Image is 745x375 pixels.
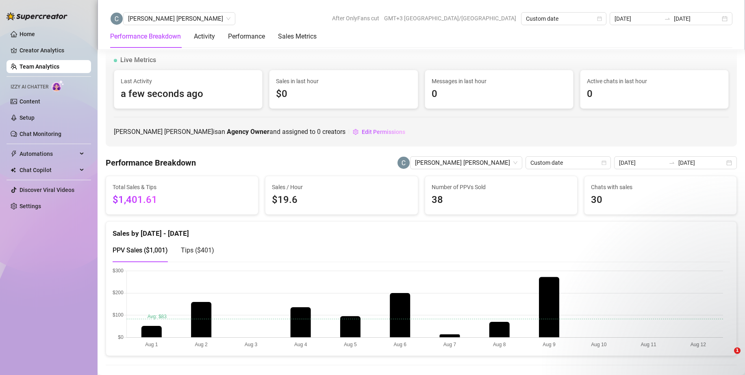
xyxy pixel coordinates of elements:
[587,77,722,86] span: Active chats in last hour
[11,83,48,91] span: Izzy AI Chatter
[415,157,517,169] span: Catherine Elizabeth
[669,159,675,166] span: to
[530,157,606,169] span: Custom date
[353,129,358,135] span: setting
[106,157,196,168] h4: Performance Breakdown
[597,16,602,21] span: calendar
[352,125,406,138] button: Edit Permissions
[717,347,737,367] iframe: Intercom live chat
[20,98,40,105] a: Content
[128,13,230,25] span: Catherine Elizabeth
[432,77,567,86] span: Messages in last hour
[432,86,567,102] span: 0
[20,203,41,209] a: Settings
[7,12,67,20] img: logo-BBDzfeDw.svg
[278,32,317,41] div: Sales Metrics
[276,86,411,102] span: $0
[20,187,74,193] a: Discover Viral Videos
[664,15,671,22] span: swap-right
[669,159,675,166] span: swap-right
[20,147,77,160] span: Automations
[272,192,411,208] span: $19.6
[272,183,411,192] span: Sales / Hour
[432,183,571,192] span: Number of PPVs Sold
[228,32,265,41] div: Performance
[20,114,35,121] a: Setup
[11,151,17,157] span: thunderbolt
[397,157,410,169] img: Catherine Elizabeth
[317,128,321,136] span: 0
[121,77,256,86] span: Last Activity
[11,167,16,173] img: Chat Copilot
[432,192,571,208] span: 38
[602,160,606,165] span: calendar
[664,15,671,22] span: to
[121,86,256,102] span: a few seconds ago
[113,246,168,254] span: PPV Sales ( $1,001 )
[362,129,405,135] span: Edit Permissions
[52,80,64,92] img: AI Chatter
[20,44,85,57] a: Creator Analytics
[20,164,77,177] span: Chat Copilot
[20,63,59,70] a: Team Analytics
[734,347,741,354] span: 1
[120,55,156,65] span: Live Metrics
[110,32,181,41] div: Performance Breakdown
[587,86,722,102] span: 0
[615,14,661,23] input: Start date
[113,183,252,192] span: Total Sales & Tips
[113,192,252,208] span: $1,401.61
[114,127,345,137] span: [PERSON_NAME] [PERSON_NAME] is an and assigned to creators
[332,12,379,24] span: After OnlyFans cut
[113,222,730,239] div: Sales by [DATE] - [DATE]
[674,14,720,23] input: End date
[181,246,214,254] span: Tips ( $401 )
[20,31,35,37] a: Home
[526,13,602,25] span: Custom date
[384,12,516,24] span: GMT+3 [GEOGRAPHIC_DATA]/[GEOGRAPHIC_DATA]
[20,131,61,137] a: Chat Monitoring
[619,158,665,167] input: Start date
[678,158,725,167] input: End date
[276,77,411,86] span: Sales in last hour
[591,183,730,192] span: Chats with sales
[111,13,123,25] img: Catherine Elizabeth
[194,32,215,41] div: Activity
[227,128,269,136] b: Agency Owner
